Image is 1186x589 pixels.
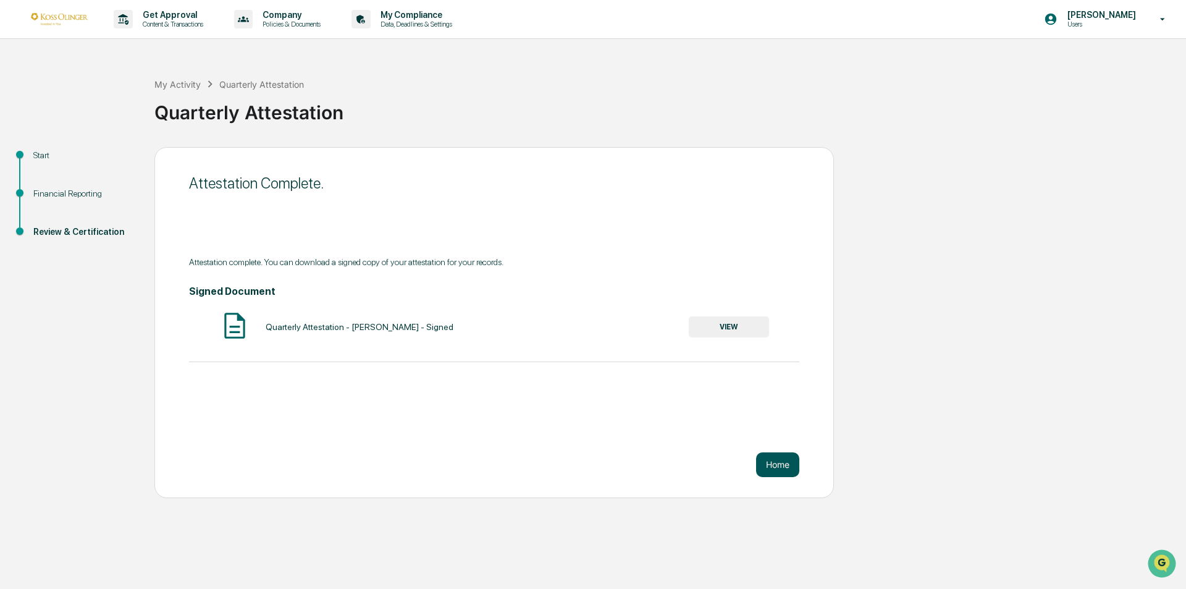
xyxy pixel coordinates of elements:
a: Powered byPylon [87,209,149,219]
div: My Activity [154,79,201,90]
div: Quarterly Attestation [219,79,304,90]
div: Quarterly Attestation [154,91,1180,124]
p: How can we help? [12,26,225,46]
a: 🔎Data Lookup [7,174,83,197]
span: Attestations [102,156,153,168]
a: 🖐️Preclearance [7,151,85,173]
div: Review & Certification [33,226,135,239]
div: We're available if you need us! [42,107,156,117]
div: 🗄️ [90,157,99,167]
a: 🗄️Attestations [85,151,158,173]
span: Data Lookup [25,179,78,192]
p: [PERSON_NAME] [1058,10,1142,20]
iframe: Open customer support [1146,548,1180,582]
span: Preclearance [25,156,80,168]
img: Document Icon [219,310,250,341]
span: Pylon [123,210,149,219]
div: Attestation complete. You can download a signed copy of your attestation for your records. [189,257,799,267]
div: 🖐️ [12,157,22,167]
p: Policies & Documents [253,20,327,28]
img: 1746055101610-c473b297-6a78-478c-a979-82029cc54cd1 [12,95,35,117]
h4: Signed Document [189,286,799,297]
div: 🔎 [12,180,22,190]
p: Company [253,10,327,20]
button: VIEW [689,316,769,337]
div: Start new chat [42,95,203,107]
button: Start new chat [210,98,225,113]
p: Data, Deadlines & Settings [371,20,458,28]
p: Users [1058,20,1142,28]
p: My Compliance [371,10,458,20]
div: Financial Reporting [33,187,135,200]
p: Get Approval [133,10,209,20]
button: Home [756,452,799,477]
div: Start [33,149,135,162]
div: Quarterly Attestation - [PERSON_NAME] - Signed [266,322,453,332]
img: logo [30,13,89,25]
div: Attestation Complete. [189,174,799,192]
p: Content & Transactions [133,20,209,28]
